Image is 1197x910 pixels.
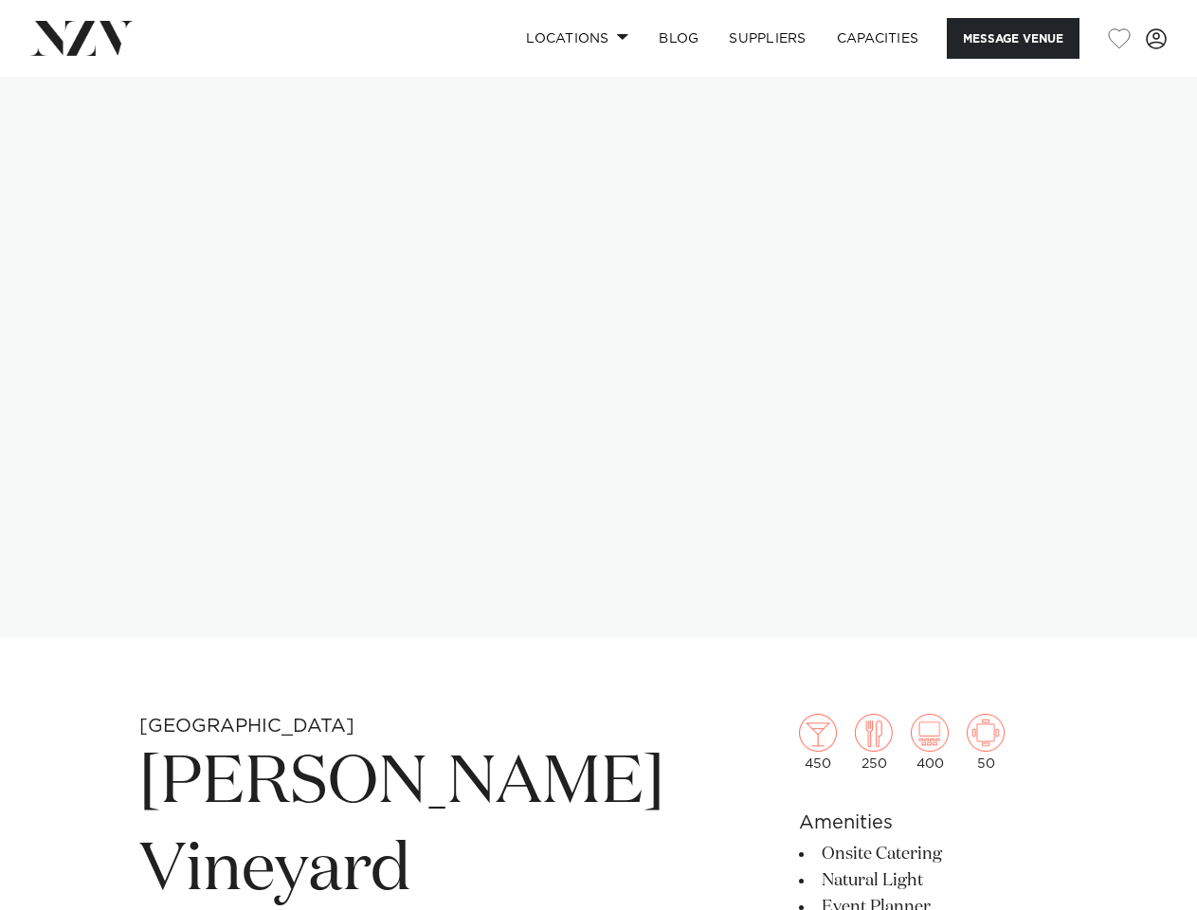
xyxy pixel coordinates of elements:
[799,714,837,771] div: 450
[947,18,1079,59] button: Message Venue
[714,18,821,59] a: SUPPLIERS
[511,18,644,59] a: Locations
[799,809,1058,837] h6: Amenities
[139,717,354,736] small: [GEOGRAPHIC_DATA]
[855,714,893,771] div: 250
[855,714,893,752] img: dining.png
[799,867,1058,894] li: Natural Light
[30,21,134,55] img: nzv-logo.png
[822,18,934,59] a: Capacities
[967,714,1005,752] img: meeting.png
[799,714,837,752] img: cocktail.png
[967,714,1005,771] div: 50
[644,18,714,59] a: BLOG
[911,714,949,752] img: theatre.png
[799,841,1058,867] li: Onsite Catering
[911,714,949,771] div: 400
